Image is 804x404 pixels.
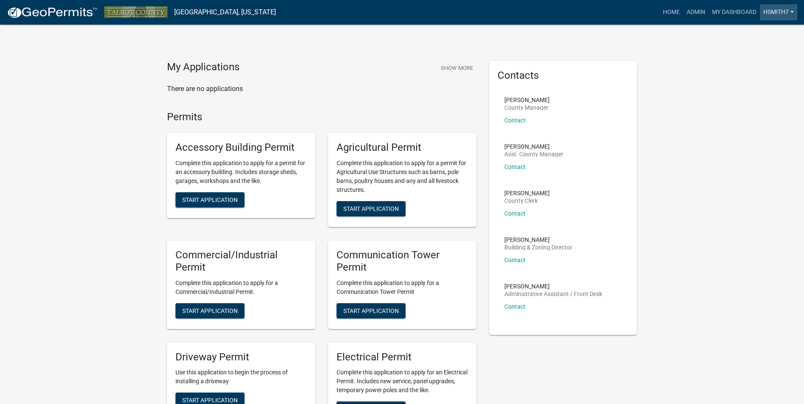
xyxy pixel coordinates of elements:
p: [PERSON_NAME] [504,283,602,289]
button: Start Application [337,201,406,216]
p: Use this application to begin the process of installing a driveway [175,368,307,386]
p: Building & Zoning Director [504,244,572,250]
h5: Communication Tower Permit [337,249,468,274]
span: Start Application [182,196,238,203]
p: There are no applications [167,84,476,94]
p: [PERSON_NAME] [504,237,572,243]
p: Asst. County Manager [504,151,563,157]
h5: Driveway Permit [175,351,307,363]
p: Complete this application to apply for a permit for an accessory building. Includes storage sheds... [175,159,307,185]
p: Complete this application to apply for a permit for Agricultural Use Structures such as barns, po... [337,159,468,194]
span: Start Application [343,205,399,212]
a: Contact [504,303,526,310]
button: Start Application [337,303,406,318]
a: Admin [683,4,709,20]
span: Start Application [343,307,399,314]
span: Start Application [182,397,238,404]
a: [GEOGRAPHIC_DATA], [US_STATE] [174,5,276,19]
h5: Electrical Permit [337,351,468,363]
a: Contact [504,257,526,263]
p: [PERSON_NAME] [504,190,550,196]
p: Administrative Assistant / Front Desk [504,291,602,297]
p: Complete this application to apply for a Communication Tower Permit [337,279,468,296]
button: Start Application [175,192,245,208]
a: My Dashboard [709,4,760,20]
img: Talbot County, Georgia [104,6,167,18]
p: [PERSON_NAME] [504,97,550,103]
span: Start Application [182,307,238,314]
h5: Accessory Building Permit [175,141,307,154]
p: Complete this application to apply for a Commercial/Industrial Permit. [175,279,307,296]
a: Contact [504,117,526,124]
a: Home [659,4,683,20]
h5: Agricultural Permit [337,141,468,154]
h4: My Applications [167,61,239,74]
h5: Contacts [498,69,629,82]
h5: Commercial/Industrial Permit [175,249,307,274]
a: hsmith7 [760,4,797,20]
p: [PERSON_NAME] [504,144,563,149]
p: Complete this application to apply for an Electrical Permit. Includes new service, panel upgrades... [337,368,468,395]
p: County Clerk [504,198,550,204]
h4: Permits [167,111,476,123]
button: Start Application [175,303,245,318]
a: Contact [504,210,526,217]
p: County Manager [504,105,550,111]
a: Contact [504,163,526,170]
button: Show More [437,61,476,75]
